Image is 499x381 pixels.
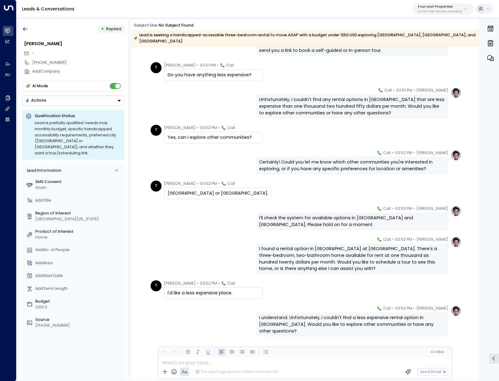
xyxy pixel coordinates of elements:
[218,125,220,131] span: •
[151,62,162,73] div: T
[416,206,448,212] span: [PERSON_NAME]
[151,181,162,192] div: T
[164,280,196,286] span: [PERSON_NAME]
[164,62,196,68] span: [PERSON_NAME]
[383,236,391,243] span: Call
[392,150,394,156] span: •
[32,83,48,89] div: AI Mode
[197,280,198,286] span: •
[151,125,162,136] div: T
[451,87,462,98] img: profile-logo.png
[413,150,415,156] span: •
[451,206,462,217] img: profile-logo.png
[227,280,235,286] span: Call
[160,348,168,356] button: Undo
[35,229,122,235] label: Product of Interest
[217,62,219,68] span: •
[383,206,391,212] span: Call
[226,62,234,68] span: Call
[392,305,394,311] span: •
[451,305,462,316] img: profile-logo.png
[413,206,415,212] span: •
[35,260,122,266] div: AddArea
[35,198,122,203] div: AddTitle
[200,62,216,68] span: 03:51 PM
[218,181,220,187] span: •
[35,120,121,156] div: Lead is partially qualified: needs max monthly budget, specific handicapped accessibility require...
[35,304,122,310] div: 1250.0
[168,72,259,78] div: Do you have anything less expensive?
[416,305,448,311] span: [PERSON_NAME]
[259,96,444,116] div: Unfortunately, I couldn't find any rental options in [GEOGRAPHIC_DATA] that are less expensive th...
[392,236,394,243] span: •
[418,5,462,9] p: Four Leaf Properties
[393,87,395,93] span: •
[32,60,124,66] div: [PHONE_NUMBER]
[227,125,235,131] span: Call
[35,235,122,240] div: Home
[164,181,196,187] span: [PERSON_NAME]
[418,10,462,13] p: 34e1cd17-0f68-49af-bd32-3c48ce8611d1
[25,168,61,174] div: Lead Information
[200,280,217,286] span: 03:52 PM
[35,113,121,119] p: Qualification Status
[413,305,415,311] span: •
[383,305,391,311] span: Call
[416,87,448,93] span: [PERSON_NAME]
[35,247,122,253] div: AddNo. of People
[227,181,235,187] span: Call
[25,98,46,103] div: Actions
[106,26,121,31] span: Replied
[22,95,124,106] button: Actions
[259,315,444,334] div: I understand. Unfortunately, I couldn't find a less expensive rental option in [GEOGRAPHIC_DATA]....
[436,350,437,354] span: |
[151,280,162,291] div: T
[197,62,198,68] span: •
[259,215,444,228] div: I'll check the system for available options in [GEOGRAPHIC_DATA] and [GEOGRAPHIC_DATA]. Please ho...
[32,51,34,56] span: -
[22,95,124,106] div: Button group with a nested menu
[197,125,198,131] span: •
[35,286,122,292] div: AddTerm Length
[159,23,194,28] div: No subject found
[384,87,392,93] span: Call
[101,24,104,34] div: •
[451,150,462,161] img: profile-logo.png
[396,87,412,93] span: 03:51 PM
[395,305,412,311] span: 03:52 PM
[134,32,476,44] div: Lead is seeking a handicapped-accessible three-bedroom rental to move ASAP with a budget under 12...
[164,125,196,131] span: [PERSON_NAME]
[412,3,473,15] button: Four Leaf Properties34e1cd17-0f68-49af-bd32-3c48ce8611d1
[416,150,448,156] span: [PERSON_NAME]
[134,23,158,28] span: Subject Line:
[395,236,412,243] span: 03:52 PM
[431,350,444,354] span: Cc Bcc
[35,216,122,222] div: [GEOGRAPHIC_DATA][US_STATE]
[200,181,217,187] span: 03:52 PM
[170,348,178,356] button: Redo
[259,246,444,272] div: I found a rental option in [GEOGRAPHIC_DATA] at [GEOGRAPHIC_DATA]. There's a three-bedroom, two-b...
[168,134,259,141] div: Yes, can I explore other communities?
[429,349,447,354] button: Cc|Bcc
[395,206,412,212] span: 03:52 PM
[35,273,122,279] div: AddStart Date
[195,369,278,374] div: The agent signature is added automatically
[259,159,444,172] div: Certainly! Could you let me know which other communities you're interested in exploring, or if yo...
[200,125,217,131] span: 03:52 PM
[35,185,122,191] div: Given
[24,41,124,47] div: [PERSON_NAME]
[35,179,122,185] label: SMS Consent
[35,299,122,304] label: Budget
[451,236,462,247] img: profile-logo.png
[35,210,122,216] label: Region of Interest
[413,236,415,243] span: •
[35,323,122,329] div: [PHONE_NUMBER]
[395,150,412,156] span: 03:52 PM
[197,181,198,187] span: •
[32,69,124,74] div: AddCompany
[413,87,415,93] span: •
[168,290,259,297] div: I'd like a less expensive place.
[218,280,220,286] span: •
[22,6,74,12] a: Leads & Conversations
[392,206,394,212] span: •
